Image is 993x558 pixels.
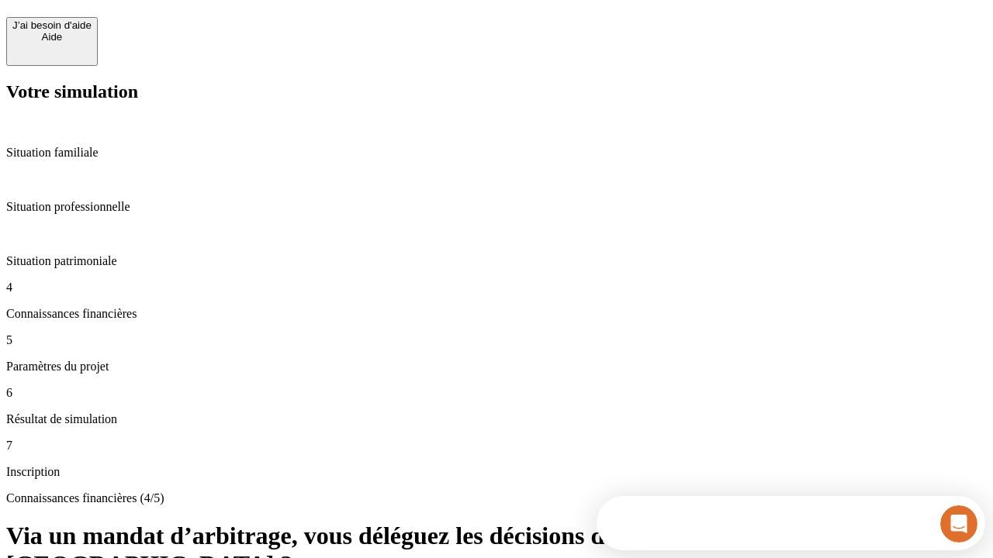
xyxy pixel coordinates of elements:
[6,412,987,426] p: Résultat de simulation
[6,439,987,453] p: 7
[12,31,92,43] div: Aide
[6,17,98,66] button: J’ai besoin d'aideAide
[6,360,987,374] p: Paramètres du projet
[6,386,987,400] p: 6
[6,81,987,102] h2: Votre simulation
[597,496,985,550] iframe: Intercom live chat discovery launcher
[6,307,987,321] p: Connaissances financières
[6,146,987,160] p: Situation familiale
[6,254,987,268] p: Situation patrimoniale
[940,505,977,542] iframe: Intercom live chat
[12,19,92,31] div: J’ai besoin d'aide
[6,491,987,505] p: Connaissances financières (4/5)
[6,333,987,347] p: 5
[6,465,987,479] p: Inscription
[6,281,987,294] p: 4
[6,200,987,214] p: Situation professionnelle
